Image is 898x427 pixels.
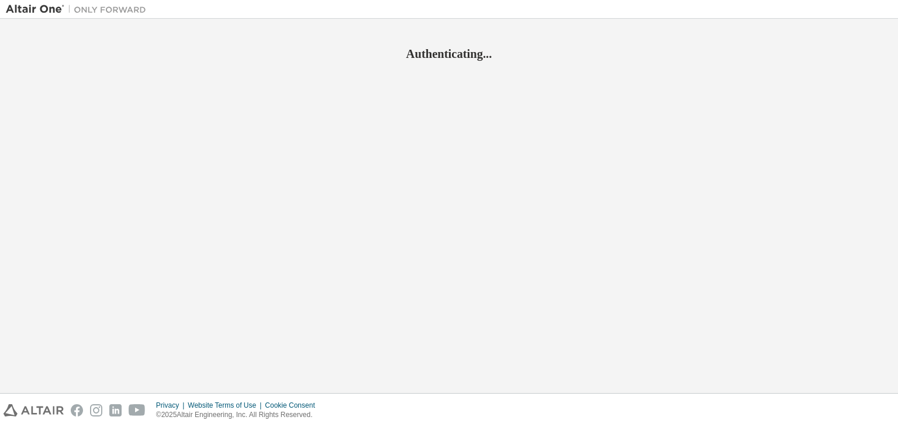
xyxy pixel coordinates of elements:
[129,404,146,416] img: youtube.svg
[6,4,152,15] img: Altair One
[156,401,188,410] div: Privacy
[6,46,892,61] h2: Authenticating...
[4,404,64,416] img: altair_logo.svg
[90,404,102,416] img: instagram.svg
[188,401,265,410] div: Website Terms of Use
[156,410,322,420] p: © 2025 Altair Engineering, Inc. All Rights Reserved.
[71,404,83,416] img: facebook.svg
[109,404,122,416] img: linkedin.svg
[265,401,322,410] div: Cookie Consent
